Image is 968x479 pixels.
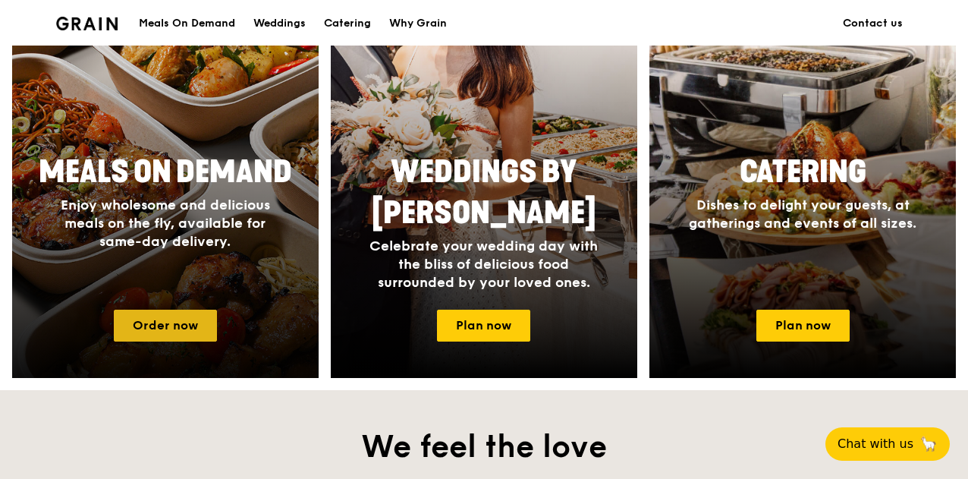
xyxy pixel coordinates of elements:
[389,1,447,46] div: Why Grain
[244,1,315,46] a: Weddings
[315,1,380,46] a: Catering
[324,1,371,46] div: Catering
[61,197,270,250] span: Enjoy wholesome and delicious meals on the fly, available for same-day delivery.
[756,310,850,342] a: Plan now
[39,154,292,191] span: Meals On Demand
[919,435,938,453] span: 🦙
[114,310,217,342] a: Order now
[139,1,235,46] div: Meals On Demand
[369,238,598,291] span: Celebrate your wedding day with the bliss of delicious food surrounded by your loved ones.
[253,1,306,46] div: Weddings
[380,1,456,46] a: Why Grain
[825,427,950,461] button: Chat with us🦙
[740,154,866,191] span: Catering
[834,1,912,46] a: Contact us
[56,17,118,30] img: Grain
[372,154,596,232] span: Weddings by [PERSON_NAME]
[689,197,916,232] span: Dishes to delight your guests, at gatherings and events of all sizes.
[838,435,913,453] span: Chat with us
[437,310,530,342] a: Plan now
